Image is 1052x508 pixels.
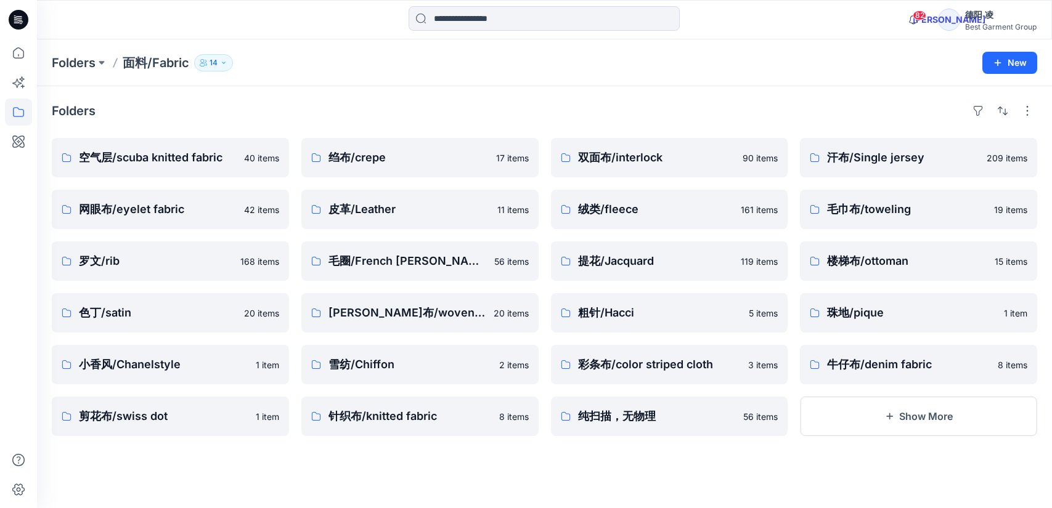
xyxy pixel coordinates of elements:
[52,345,289,384] a: 小香风/Chanelstyle1 item
[800,138,1037,177] a: 汗布/Single jersey209 items
[994,203,1027,216] p: 19 items
[328,201,490,218] p: 皮革/Leather
[998,358,1027,371] p: 8 items
[965,22,1037,31] div: Best Garment Group
[301,241,539,281] a: 毛圈/French [PERSON_NAME]56 items
[800,293,1037,333] a: 珠地/pique1 item
[52,241,289,281] a: 罗文/rib168 items
[328,149,489,166] p: 绉布/crepe
[301,190,539,229] a: 皮革/Leather11 items
[743,410,778,423] p: 56 items
[551,138,788,177] a: 双面布/interlock90 items
[52,293,289,333] a: 色丁/satin20 items
[240,255,279,268] p: 168 items
[328,304,486,321] p: [PERSON_NAME]布/woven fabric
[913,10,926,20] span: 82
[52,190,289,229] a: 网眼布/eyelet fabric42 items
[52,138,289,177] a: 空气层/scuba knitted fabric40 items
[494,307,529,320] p: 20 items
[499,358,529,371] p: 2 items
[328,252,487,270] p: 毛圈/French [PERSON_NAME]
[748,358,778,371] p: 3 items
[938,9,960,31] div: [PERSON_NAME]
[578,149,736,166] p: 双面布/interlock
[79,201,237,218] p: 网眼布/eyelet fabric
[827,356,990,373] p: 牛仔布/denim fabric
[578,201,734,218] p: 绒类/fleece
[578,408,736,425] p: 纯扫描，无物理
[995,255,1027,268] p: 15 items
[499,410,529,423] p: 8 items
[79,252,233,270] p: 罗文/rib
[301,345,539,384] a: 雪纺/Chiffon2 items
[244,307,279,320] p: 20 items
[827,252,987,270] p: 楼梯布/ottoman
[1004,307,1027,320] p: 1 item
[800,345,1037,384] a: 牛仔布/denim fabric8 items
[965,7,1037,22] div: 德阳 凌
[244,151,279,164] p: 40 items
[79,304,237,321] p: 色丁/satin
[827,149,979,166] p: 汗布/Single jersey
[743,151,778,164] p: 90 items
[578,252,734,270] p: 提花/Jacquard
[52,397,289,436] a: 剪花布/swiss dot1 item
[210,56,218,70] p: 14
[79,356,248,373] p: 小香风/Chanelstyle
[79,149,237,166] p: 空气层/scuba knitted fabric
[741,255,778,268] p: 119 items
[800,397,1037,436] button: Show More
[301,138,539,177] a: 绉布/crepe17 items
[256,358,279,371] p: 1 item
[328,356,492,373] p: 雪纺/Chiffon
[551,190,788,229] a: 绒类/fleece161 items
[551,345,788,384] a: 彩条布/color striped cloth3 items
[301,293,539,333] a: [PERSON_NAME]布/woven fabric20 items
[800,190,1037,229] a: 毛巾布/toweling19 items
[301,397,539,436] a: 针织布/knitted fabric8 items
[551,293,788,333] a: 粗针/Hacci5 items
[328,408,492,425] p: 针织布/knitted fabric
[52,103,96,118] h4: Folders
[827,304,997,321] p: 珠地/pique
[551,241,788,281] a: 提花/Jacquard119 items
[551,397,788,436] a: 纯扫描，无物理56 items
[79,408,248,425] p: 剪花布/swiss dot
[52,54,96,71] a: Folders
[194,54,233,71] button: 14
[123,54,189,71] p: 面料/Fabric
[741,203,778,216] p: 161 items
[496,151,529,164] p: 17 items
[982,52,1037,74] button: New
[800,241,1037,281] a: 楼梯布/ottoman15 items
[244,203,279,216] p: 42 items
[256,410,279,423] p: 1 item
[494,255,529,268] p: 56 items
[578,304,742,321] p: 粗针/Hacci
[497,203,529,216] p: 11 items
[827,201,987,218] p: 毛巾布/toweling
[987,151,1027,164] p: 209 items
[749,307,778,320] p: 5 items
[578,356,741,373] p: 彩条布/color striped cloth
